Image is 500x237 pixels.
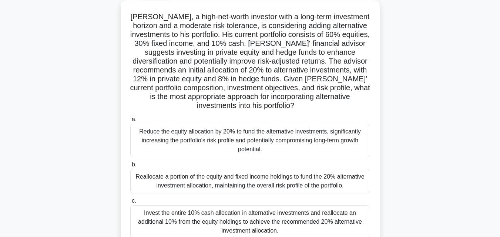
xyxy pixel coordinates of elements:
[132,197,136,204] span: c.
[132,161,137,167] span: b.
[130,12,371,111] h5: [PERSON_NAME], a high-net-worth investor with a long-term investment horizon and a moderate risk ...
[130,124,370,157] div: Reduce the equity allocation by 20% to fund the alternative investments, significantly increasing...
[132,116,137,122] span: a.
[130,169,370,193] div: Reallocate a portion of the equity and fixed income holdings to fund the 20% alternative investme...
